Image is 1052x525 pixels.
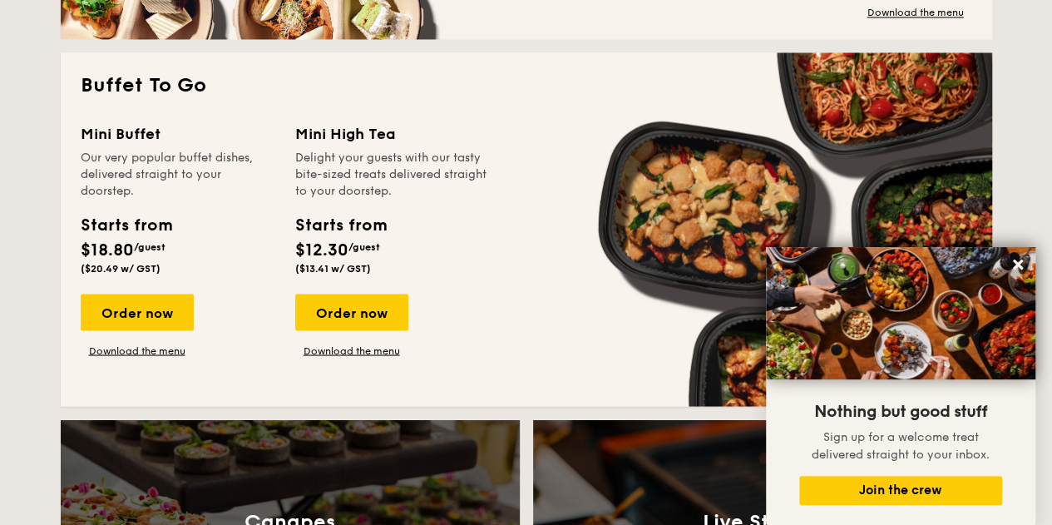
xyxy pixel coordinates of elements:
[81,344,194,357] a: Download the menu
[295,212,386,237] div: Starts from
[295,240,348,260] span: $12.30
[295,294,408,330] div: Order now
[859,6,972,19] a: Download the menu
[81,212,171,237] div: Starts from
[81,149,275,199] div: Our very popular buffet dishes, delivered straight to your doorstep.
[1005,251,1031,278] button: Close
[295,262,371,274] span: ($13.41 w/ GST)
[134,240,165,252] span: /guest
[348,240,380,252] span: /guest
[81,122,275,146] div: Mini Buffet
[81,262,161,274] span: ($20.49 w/ GST)
[295,122,490,146] div: Mini High Tea
[81,72,972,99] h2: Buffet To Go
[799,476,1002,505] button: Join the crew
[295,149,490,199] div: Delight your guests with our tasty bite-sized treats delivered straight to your doorstep.
[81,294,194,330] div: Order now
[812,430,990,462] span: Sign up for a welcome treat delivered straight to your inbox.
[295,344,408,357] a: Download the menu
[814,402,987,422] span: Nothing but good stuff
[766,247,1035,379] img: DSC07876-Edit02-Large.jpeg
[81,240,134,260] span: $18.80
